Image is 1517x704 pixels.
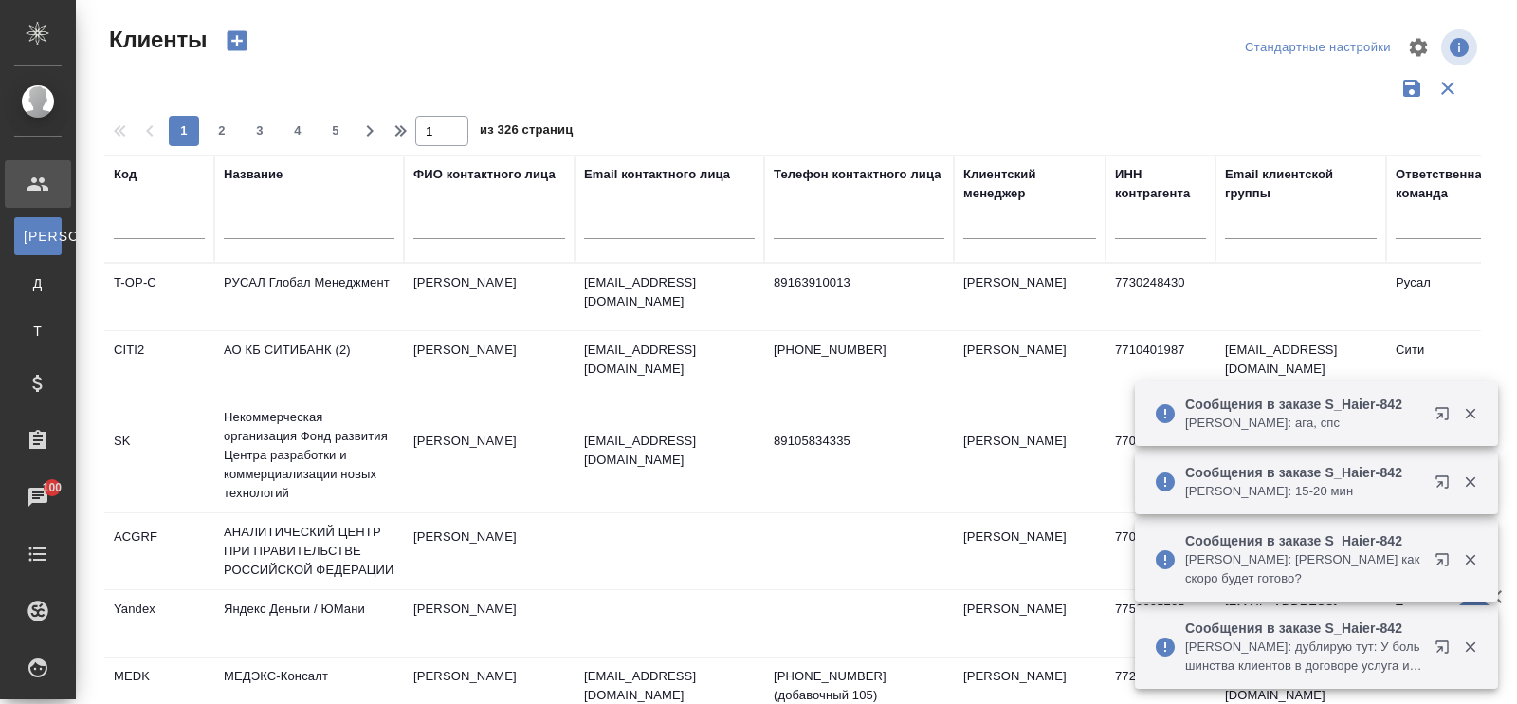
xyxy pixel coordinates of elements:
[1441,29,1481,65] span: Посмотреть информацию
[1185,395,1422,414] p: Сообщения в заказе S_Haier-842
[214,590,404,657] td: Яндекс Деньги / ЮМани
[1185,482,1422,501] p: [PERSON_NAME]: 15-20 мин
[1451,639,1490,656] button: Закрыть
[404,590,575,657] td: [PERSON_NAME]
[1185,550,1422,588] p: [PERSON_NAME]: [PERSON_NAME] как скоро будет готово?
[14,265,62,303] a: Д
[404,422,575,489] td: [PERSON_NAME]
[214,398,404,512] td: Некоммерческая организация Фонд развития Центра разработки и коммерциализации новых технологий
[214,331,404,398] td: АО КБ СИТИБАНК (2)
[954,422,1106,489] td: [PERSON_NAME]
[14,312,62,350] a: Т
[1185,638,1422,676] p: [PERSON_NAME]: дублирую тут: У большинства клиентов в договоре услуга именуется именно так, и я д...
[774,165,941,184] div: Телефон контактного лица
[404,264,575,330] td: [PERSON_NAME]
[954,331,1106,398] td: [PERSON_NAME]
[104,25,207,55] span: Клиенты
[207,121,237,140] span: 2
[404,518,575,584] td: [PERSON_NAME]
[207,116,237,146] button: 2
[1394,70,1430,106] button: Сохранить фильтры
[224,165,283,184] div: Название
[584,165,730,184] div: Email контактного лица
[214,25,260,57] button: Создать
[584,341,755,379] p: [EMAIL_ADDRESS][DOMAIN_NAME]
[1185,414,1422,433] p: [PERSON_NAME]: ага, спс
[1185,619,1422,638] p: Сообщения в заказе S_Haier-842
[283,121,313,140] span: 4
[214,264,404,330] td: РУСАЛ Глобал Менеджмент
[1106,264,1215,330] td: 7730248430
[954,264,1106,330] td: [PERSON_NAME]
[1106,331,1215,398] td: 7710401987
[954,590,1106,657] td: [PERSON_NAME]
[14,217,62,255] a: [PERSON_NAME]
[413,165,556,184] div: ФИО контактного лица
[1215,331,1386,398] td: [EMAIL_ADDRESS][DOMAIN_NAME]
[214,513,404,589] td: АНАЛИТИЧЕСКИЙ ЦЕНТР ПРИ ПРАВИТЕЛЬСТВЕ РОССИЙСКОЙ ФЕДЕРАЦИИ
[1423,463,1469,509] button: Открыть в новой вкладке
[104,518,214,584] td: ACGRF
[1423,541,1469,586] button: Открыть в новой вкладке
[584,432,755,470] p: [EMAIL_ADDRESS][DOMAIN_NAME]
[963,165,1096,203] div: Клиентский менеджер
[320,121,351,140] span: 5
[1106,590,1215,657] td: 7750005725
[104,422,214,489] td: SK
[1396,25,1441,70] span: Настроить таблицу
[283,116,313,146] button: 4
[1430,70,1466,106] button: Сбросить фильтры
[774,432,944,451] p: 89105834335
[24,322,52,341] span: Т
[104,264,214,330] td: T-OP-C
[584,273,755,311] p: [EMAIL_ADDRESS][DOMAIN_NAME]
[480,119,573,146] span: из 326 страниц
[1106,518,1215,584] td: 7708244720
[245,116,275,146] button: 3
[104,590,214,657] td: Yandex
[1115,165,1206,203] div: ИНН контрагента
[1451,405,1490,422] button: Закрыть
[104,331,214,398] td: CITI2
[114,165,137,184] div: Код
[5,473,71,521] a: 100
[1185,463,1422,482] p: Сообщения в заказе S_Haier-842
[1225,165,1377,203] div: Email клиентской группы
[1185,531,1422,550] p: Сообщения в заказе S_Haier-842
[24,274,52,293] span: Д
[774,341,944,360] p: [PHONE_NUMBER]
[954,518,1106,584] td: [PERSON_NAME]
[404,331,575,398] td: [PERSON_NAME]
[245,121,275,140] span: 3
[1451,551,1490,568] button: Закрыть
[31,478,74,497] span: 100
[24,227,52,246] span: [PERSON_NAME]
[1240,33,1396,63] div: split button
[1106,422,1215,489] td: 7701058410
[1451,473,1490,491] button: Закрыть
[774,273,944,292] p: 89163910013
[320,116,351,146] button: 5
[1423,395,1469,440] button: Открыть в новой вкладке
[1423,628,1469,674] button: Открыть в новой вкладке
